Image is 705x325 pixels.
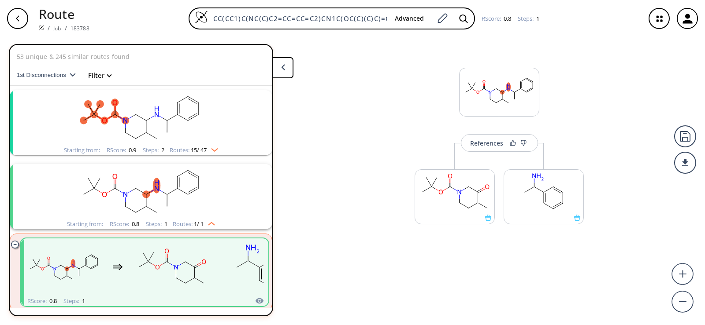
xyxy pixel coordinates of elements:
svg: CC(NC1CN(C(=O)OC(C)(C)C)CCC1C)c1ccccc1 [24,240,104,295]
img: Up [204,219,215,226]
img: Down [207,145,218,152]
span: 0.8 [502,15,511,22]
li: / [48,23,50,33]
div: Steps : [518,16,539,22]
div: Steps : [143,147,164,153]
div: Starting from: [64,147,100,153]
div: References [470,140,503,146]
p: 53 unique & 245 similar routes found [17,52,130,61]
button: 1st Disconnections [17,65,83,86]
div: Steps : [146,221,167,227]
span: 1 / 1 [194,221,204,227]
span: 1st Disconnections [17,72,70,78]
div: Routes: [173,221,215,227]
img: Logo Spaya [195,11,208,24]
svg: CC(N)c1ccccc1 [504,170,583,215]
svg: CC(NC1CN(C(=O)OC(C)(C)C)CCC1C)c1ccccc1 [460,68,539,113]
span: 1 [535,15,539,22]
svg: CC(NC1CN(C(=O)OC(C)(C)C)CCC1C)c1ccccc1 [26,164,256,219]
div: RScore : [482,16,511,22]
span: 1 [163,220,167,228]
svg: CC(N)c1ccccc1 [220,240,299,295]
img: Spaya logo [39,25,44,30]
div: RScore : [110,221,139,227]
button: Advanced [388,11,431,27]
p: Route [39,4,89,23]
a: Job [53,25,61,32]
button: Filter [83,72,111,79]
div: Routes: [170,147,218,153]
span: 15 / 47 [191,147,207,153]
div: Steps : [63,298,85,304]
span: 2 [160,146,164,154]
div: RScore : [107,147,136,153]
a: 183788 [70,25,89,32]
span: 1 [81,297,85,305]
button: References [461,134,538,152]
span: 0.9 [127,146,136,154]
div: Starting from: [67,221,103,227]
span: 0.8 [48,297,57,305]
div: RScore : [27,298,57,304]
svg: CC1CCN(C(=O)OC(C)(C)C)CC1=O [415,170,494,215]
input: Enter SMILES [208,14,388,23]
li: / [65,23,67,33]
svg: CC(NC1CN(C(=O)OC(C)(C)C)CCC1C)c1ccccc1 [26,90,256,145]
span: 0.8 [130,220,139,228]
svg: CC1CCN(C(=O)OC(C)(C)C)CC1=O [132,240,211,295]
